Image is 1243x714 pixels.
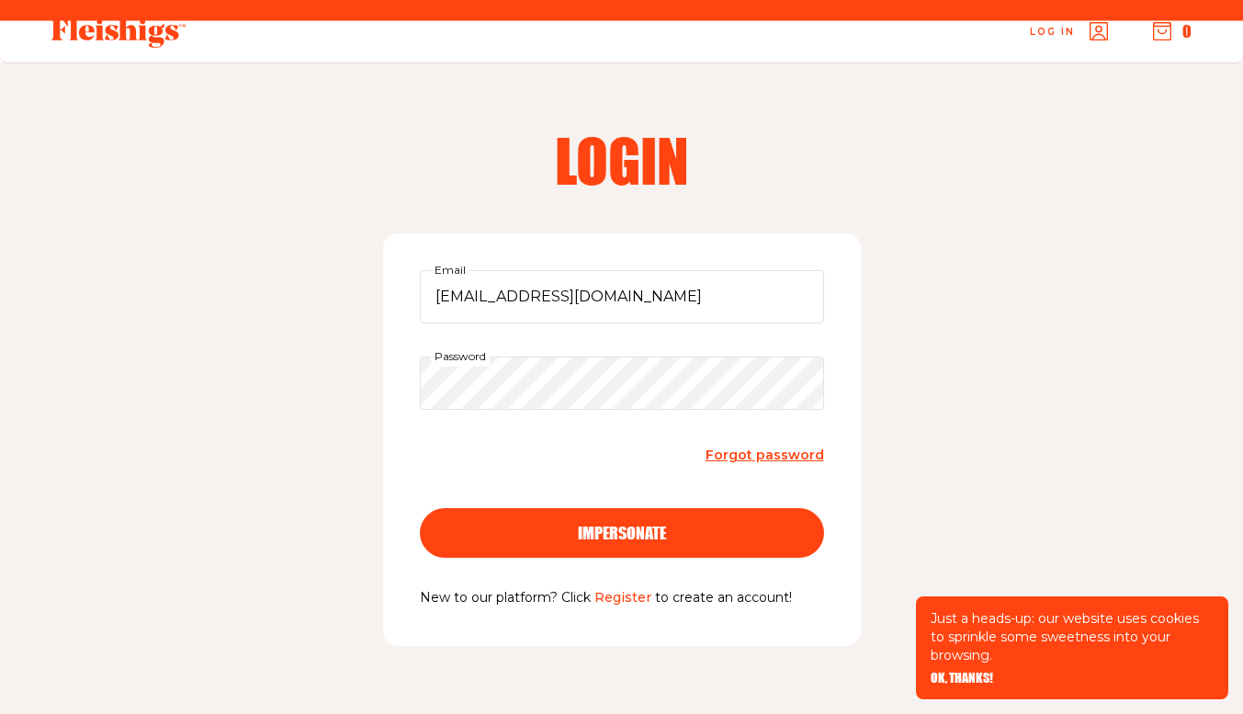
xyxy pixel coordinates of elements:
[931,672,993,685] button: OK, THANKS!
[420,357,824,410] input: Password
[706,447,824,463] span: Forgot password
[578,525,666,541] span: impersonate
[706,443,824,468] a: Forgot password
[1153,21,1192,41] button: 0
[420,508,824,558] button: impersonate
[420,587,824,609] p: New to our platform? Click to create an account!
[420,270,824,323] input: Email
[387,130,857,189] h2: Login
[931,609,1214,664] p: Just a heads-up: our website uses cookies to sprinkle some sweetness into your browsing.
[431,260,469,280] label: Email
[431,346,490,367] label: Password
[594,589,651,606] a: Register
[1030,22,1108,40] a: Log in
[1030,25,1075,39] span: Log in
